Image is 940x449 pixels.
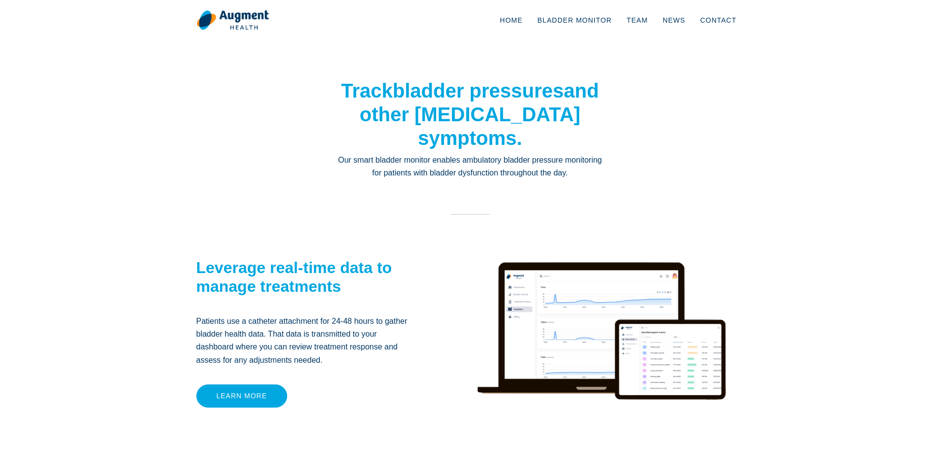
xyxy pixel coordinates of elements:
[196,258,416,296] h2: Leverage real-time data to manage treatments
[337,154,603,180] p: Our smart bladder monitor enables ambulatory bladder pressure monitoring for patients with bladde...
[196,10,269,31] img: logo
[196,315,416,367] p: Patients use a catheter attachment for 24-48 hours to gather bladder health data. That data is tr...
[393,80,564,102] strong: bladder pressures
[655,4,693,36] a: News
[337,79,603,150] h1: Track and other [MEDICAL_DATA] symptoms.
[530,4,619,36] a: Bladder Monitor
[196,384,288,408] a: Learn more
[492,4,530,36] a: Home
[619,4,655,36] a: Team
[693,4,744,36] a: Contact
